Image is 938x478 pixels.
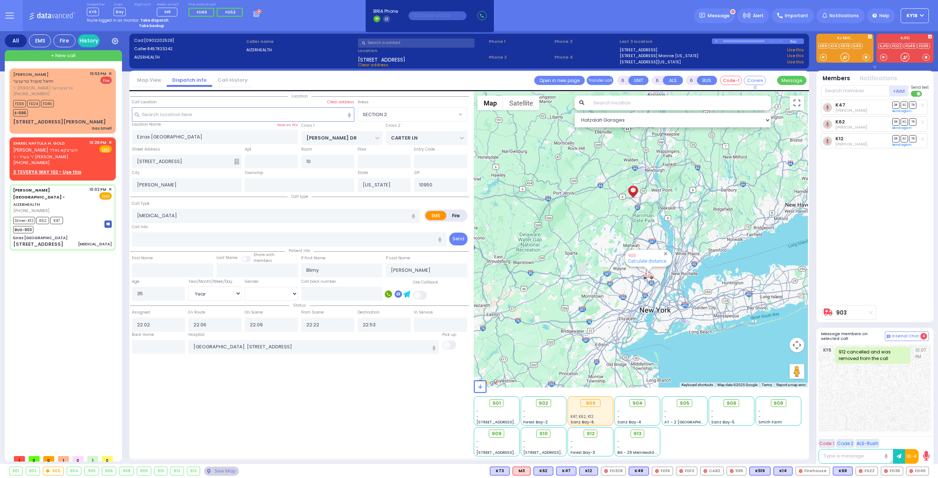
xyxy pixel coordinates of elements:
button: 10-4 [905,449,919,464]
span: K47 [50,217,63,224]
label: Fire [446,211,466,220]
button: Close [662,250,669,257]
span: 10:07 PM [915,347,927,364]
span: 913 [634,430,642,437]
label: First Name [132,255,153,261]
span: FD53 [225,9,236,15]
input: Search location [588,96,771,110]
label: Clear address [327,99,354,105]
span: 904 [632,400,643,407]
span: Location [288,93,311,99]
span: BG - 29 Merriewold S. [617,450,658,455]
span: - [523,444,525,450]
span: Fire [100,77,112,84]
span: 905 [680,400,690,407]
span: Bay [114,8,126,16]
span: Phone 1 [489,38,552,45]
span: You're logged in as monitor. [87,18,139,23]
span: 908 [773,400,783,407]
label: Call Type [132,201,149,207]
div: 595 [727,467,746,475]
span: SO [901,118,908,125]
div: 908 [119,467,133,475]
a: [STREET_ADDRESS] Monroe [US_STATE] [620,53,698,59]
span: Phone 3 [554,38,617,45]
div: BLS [749,467,771,475]
span: 10:02 PM [89,187,106,192]
div: 910 [155,467,167,475]
span: EMS [99,192,112,200]
button: KY18 [901,8,929,23]
span: DR [892,118,900,125]
span: 902 [539,400,548,407]
label: En Route [188,310,205,315]
div: 903 [643,271,654,280]
div: BLS [490,467,510,475]
a: Send again [892,126,912,130]
img: Logo [29,11,78,20]
input: Search a contact [358,38,474,48]
div: K519 [749,467,771,475]
button: UNIT [628,76,649,85]
span: 1 [58,456,69,462]
span: 8457823242 [147,46,173,52]
div: BLS [533,467,553,475]
img: red-radio-icon.svg [730,469,734,473]
label: Call Info [132,224,148,230]
span: - [570,444,573,450]
a: Map View [132,77,167,84]
label: Medic on call [157,3,180,7]
span: - [476,414,479,419]
span: - [476,408,479,414]
a: Send again [892,142,912,147]
span: 906 [727,400,736,407]
input: Search member [821,85,890,96]
a: K69 [818,43,828,49]
span: E-595 [13,109,28,116]
a: FD22 [891,43,903,49]
button: Code 2 [836,439,854,448]
span: SECTION 2 [363,111,387,118]
span: Send text [911,85,929,90]
div: BLS [833,467,853,475]
label: Entry Code [414,147,435,152]
label: Hospital [188,332,204,338]
span: - [758,414,761,419]
label: Save as POI [277,122,298,127]
button: Toggle fullscreen view [790,96,804,110]
span: [PHONE_NUMBER] [13,208,49,214]
a: AIZERHEALTH [13,187,65,207]
span: + New call [51,52,75,59]
span: Phone 2 [489,54,552,60]
label: Dispatcher [87,3,105,7]
img: red-radio-icon.svg [859,469,863,473]
div: 906 [102,467,116,475]
span: Important [785,12,808,19]
span: - [476,444,479,450]
span: Status [289,303,310,308]
div: 901 [10,467,22,475]
img: comment-alt.png [887,335,890,338]
span: [STREET_ADDRESS] [358,56,405,62]
h5: Message members on selected call [821,331,885,341]
span: Smith Farm [758,419,782,425]
span: DR [892,135,900,142]
div: 912 [171,467,184,475]
span: 1 [14,456,25,462]
span: - [664,414,666,419]
div: 913 [187,467,200,475]
span: FD36 [13,100,26,107]
span: Clear address [358,62,388,68]
span: Sanz Bay-4 [617,419,641,425]
span: [PHONE_NUMBER] [13,160,49,166]
span: SECTION 2 [358,108,457,121]
button: Show satellite imagery [503,96,539,110]
span: DR [892,101,900,108]
span: KY6 [823,347,835,364]
span: 1 [87,456,98,462]
a: [PERSON_NAME] [13,71,49,77]
label: EMS [425,211,447,220]
label: P Last Name [386,255,410,261]
button: BUS [697,76,717,85]
button: Transfer call [587,76,613,85]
